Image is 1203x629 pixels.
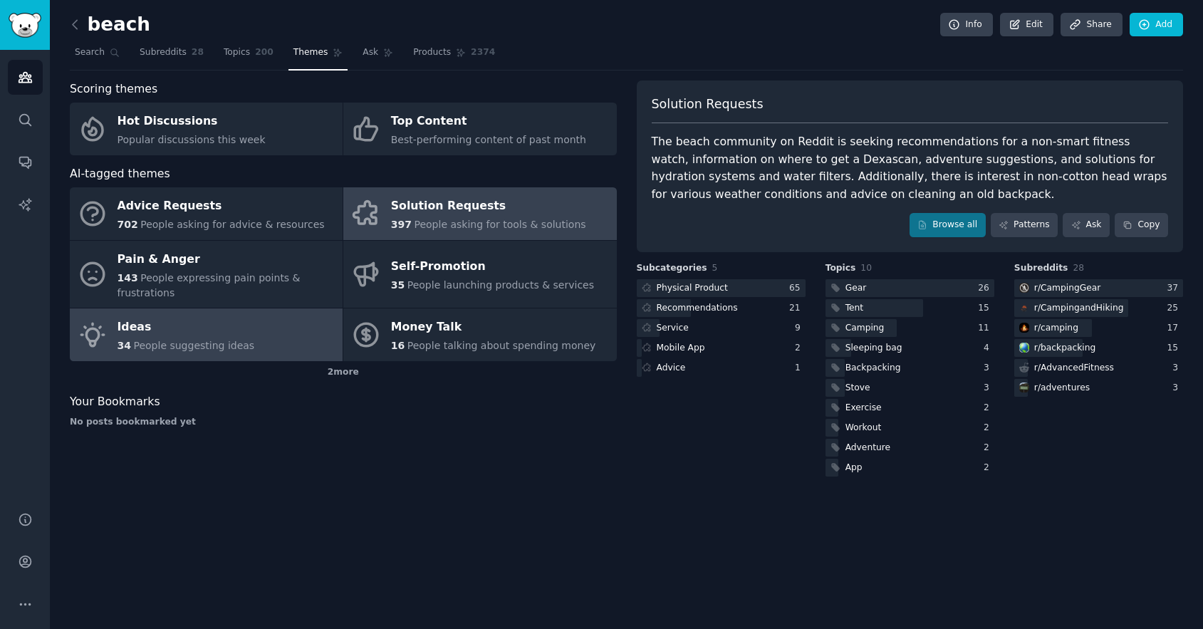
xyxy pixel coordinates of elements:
[826,359,994,377] a: Backpacking3
[826,379,994,397] a: Stove3
[1061,13,1122,37] a: Share
[712,263,718,273] span: 5
[1019,303,1029,313] img: CampingandHiking
[978,302,994,315] div: 15
[70,393,160,411] span: Your Bookmarks
[984,402,994,415] div: 2
[1167,302,1183,315] div: 25
[70,41,125,71] a: Search
[391,195,586,218] div: Solution Requests
[657,282,728,295] div: Physical Product
[860,263,872,273] span: 10
[1014,319,1183,337] a: campingr/camping17
[845,302,864,315] div: Tent
[1063,213,1110,237] a: Ask
[363,46,378,59] span: Ask
[826,399,994,417] a: Exercise2
[414,219,585,230] span: People asking for tools & solutions
[1115,213,1168,237] button: Copy
[343,103,616,155] a: Top ContentBest-performing content of past month
[826,419,994,437] a: Workout2
[70,165,170,183] span: AI-tagged themes
[1167,282,1183,295] div: 37
[637,339,806,357] a: Mobile App2
[657,362,686,375] div: Advice
[391,256,594,279] div: Self-Promotion
[118,195,325,218] div: Advice Requests
[845,462,863,474] div: App
[1014,262,1068,275] span: Subreddits
[343,187,616,240] a: Solution Requests397People asking for tools & solutions
[1019,343,1029,353] img: backpacking
[845,322,885,335] div: Camping
[826,339,994,357] a: Sleeping bag4
[984,442,994,454] div: 2
[118,316,255,339] div: Ideas
[657,302,738,315] div: Recommendations
[1130,13,1183,37] a: Add
[293,46,328,59] span: Themes
[391,279,405,291] span: 35
[845,362,901,375] div: Backpacking
[413,46,451,59] span: Products
[1167,322,1183,335] div: 17
[845,422,882,435] div: Workout
[70,241,343,308] a: Pain & Anger143People expressing pain points & frustrations
[984,382,994,395] div: 3
[1014,279,1183,297] a: CampingGearr/CampingGear37
[845,402,882,415] div: Exercise
[118,134,266,145] span: Popular discussions this week
[407,279,594,291] span: People launching products & services
[70,14,150,36] h2: beach
[118,272,301,298] span: People expressing pain points & frustrations
[1000,13,1053,37] a: Edit
[910,213,986,237] a: Browse all
[1014,299,1183,317] a: CampingandHikingr/CampingandHiking25
[140,219,324,230] span: People asking for advice & resources
[118,219,138,230] span: 702
[826,262,856,275] span: Topics
[845,442,890,454] div: Adventure
[652,95,764,113] span: Solution Requests
[391,110,586,133] div: Top Content
[795,342,806,355] div: 2
[358,41,398,71] a: Ask
[1167,342,1183,355] div: 15
[845,342,902,355] div: Sleeping bag
[657,342,705,355] div: Mobile App
[391,340,405,351] span: 16
[1034,362,1114,375] div: r/ AdvancedFitness
[408,41,500,71] a: Products2374
[1034,342,1095,355] div: r/ backpacking
[343,241,616,308] a: Self-Promotion35People launching products & services
[826,459,994,477] a: App2
[9,13,41,38] img: GummySearch logo
[407,340,596,351] span: People talking about spending money
[288,41,348,71] a: Themes
[219,41,278,71] a: Topics200
[1014,379,1183,397] a: adventuresr/adventures3
[978,322,994,335] div: 11
[940,13,993,37] a: Info
[133,340,254,351] span: People suggesting ideas
[1073,263,1084,273] span: 28
[1034,382,1090,395] div: r/ adventures
[391,316,596,339] div: Money Talk
[1014,339,1183,357] a: backpackingr/backpacking15
[826,299,994,317] a: Tent15
[984,342,994,355] div: 4
[984,422,994,435] div: 2
[391,134,586,145] span: Best-performing content of past month
[826,279,994,297] a: Gear26
[1034,322,1078,335] div: r/ camping
[1172,382,1183,395] div: 3
[789,302,806,315] div: 21
[391,219,412,230] span: 397
[135,41,209,71] a: Subreddits28
[1034,302,1124,315] div: r/ CampingandHiking
[826,319,994,337] a: Camping11
[637,262,707,275] span: Subcategories
[845,382,870,395] div: Stove
[118,110,266,133] div: Hot Discussions
[255,46,274,59] span: 200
